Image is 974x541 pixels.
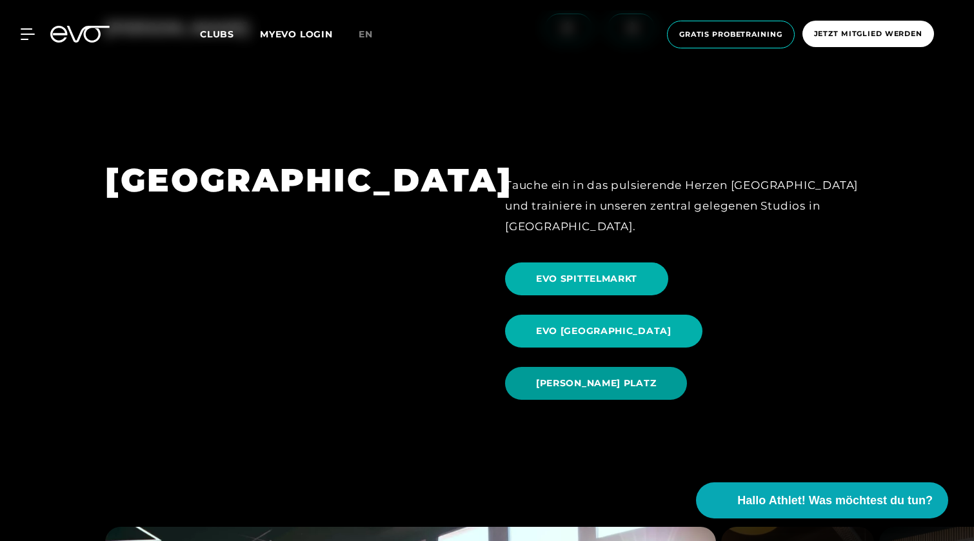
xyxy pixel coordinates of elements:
[505,305,708,357] a: EVO [GEOGRAPHIC_DATA]
[536,324,671,338] span: EVO [GEOGRAPHIC_DATA]
[536,377,656,390] span: [PERSON_NAME] PLATZ
[505,253,673,305] a: EVO SPITTELMARKT
[260,28,333,40] a: MYEVO LOGIN
[359,28,373,40] span: en
[799,21,938,48] a: Jetzt Mitglied werden
[505,357,692,409] a: [PERSON_NAME] PLATZ
[505,175,869,237] div: Tauche ein in das pulsierende Herzen [GEOGRAPHIC_DATA] und trainiere in unseren zentral gelegenen...
[200,28,260,40] a: Clubs
[200,28,234,40] span: Clubs
[105,159,469,201] h1: [GEOGRAPHIC_DATA]
[359,27,388,42] a: en
[696,482,948,518] button: Hallo Athlet! Was möchtest du tun?
[814,28,922,39] span: Jetzt Mitglied werden
[536,272,637,286] span: EVO SPITTELMARKT
[737,492,933,509] span: Hallo Athlet! Was möchtest du tun?
[663,21,799,48] a: Gratis Probetraining
[679,29,782,40] span: Gratis Probetraining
